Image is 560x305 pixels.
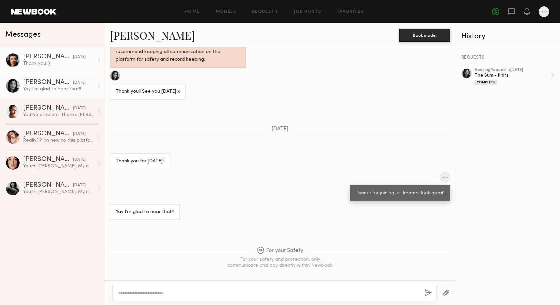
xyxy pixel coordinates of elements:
[73,80,86,86] div: [DATE]
[23,112,94,118] div: You: No problem. Thanks [PERSON_NAME].
[116,208,174,216] div: Yay I’m glad to hear that!!
[116,33,240,64] div: Hey! Looks like you’re trying to take the conversation off Newbook. Unless absolutely necessary, ...
[227,257,334,269] div: For your safety and protection, only communicate and pay directly within Newbook
[73,131,86,137] div: [DATE]
[185,10,200,14] a: Home
[23,86,94,92] div: Yay I’m glad to hear that!!
[356,190,444,197] div: Thanks for joining us. Images look great!
[116,158,164,165] div: Thank you for [DATE]!!
[73,54,86,60] div: [DATE]
[271,126,289,132] span: [DATE]
[23,189,94,195] div: You: Hi [PERSON_NAME], My name is [PERSON_NAME], and I'm the Creative Director at "The Sum". We a...
[23,54,73,60] div: [PERSON_NAME]
[399,32,450,38] a: Book model
[110,28,195,42] a: [PERSON_NAME]
[5,31,41,39] span: Messages
[475,68,555,85] a: bookingRequest •[DATE]The Sum - KnitsComplete
[461,55,555,60] div: REQUESTS
[23,163,94,169] div: You: Hi [PERSON_NAME], My name is [PERSON_NAME], and I'm the Creative Director at "The Sum". We a...
[23,131,73,137] div: [PERSON_NAME]
[73,105,86,112] div: [DATE]
[475,68,551,72] div: booking Request • [DATE]
[73,157,86,163] div: [DATE]
[475,80,497,85] div: Complete
[338,10,364,14] a: Favorites
[399,29,450,42] button: Book model
[257,247,303,255] span: For your Safety
[23,137,94,144] div: Really?!? Im new to this platform… I have no idea where this rate is, I will try to find it! Than...
[116,88,180,96] div: Thank you!! See you [DATE] x
[23,60,94,67] div: Thank you :)
[475,72,551,79] div: The Sum - Knits
[23,79,73,86] div: [PERSON_NAME]
[23,182,73,189] div: [PERSON_NAME]
[73,182,86,189] div: [DATE]
[23,156,73,163] div: [PERSON_NAME]
[252,10,278,14] a: Requests
[294,10,322,14] a: Job Posts
[461,33,555,40] div: History
[23,105,73,112] div: [PERSON_NAME]
[216,10,236,14] a: Models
